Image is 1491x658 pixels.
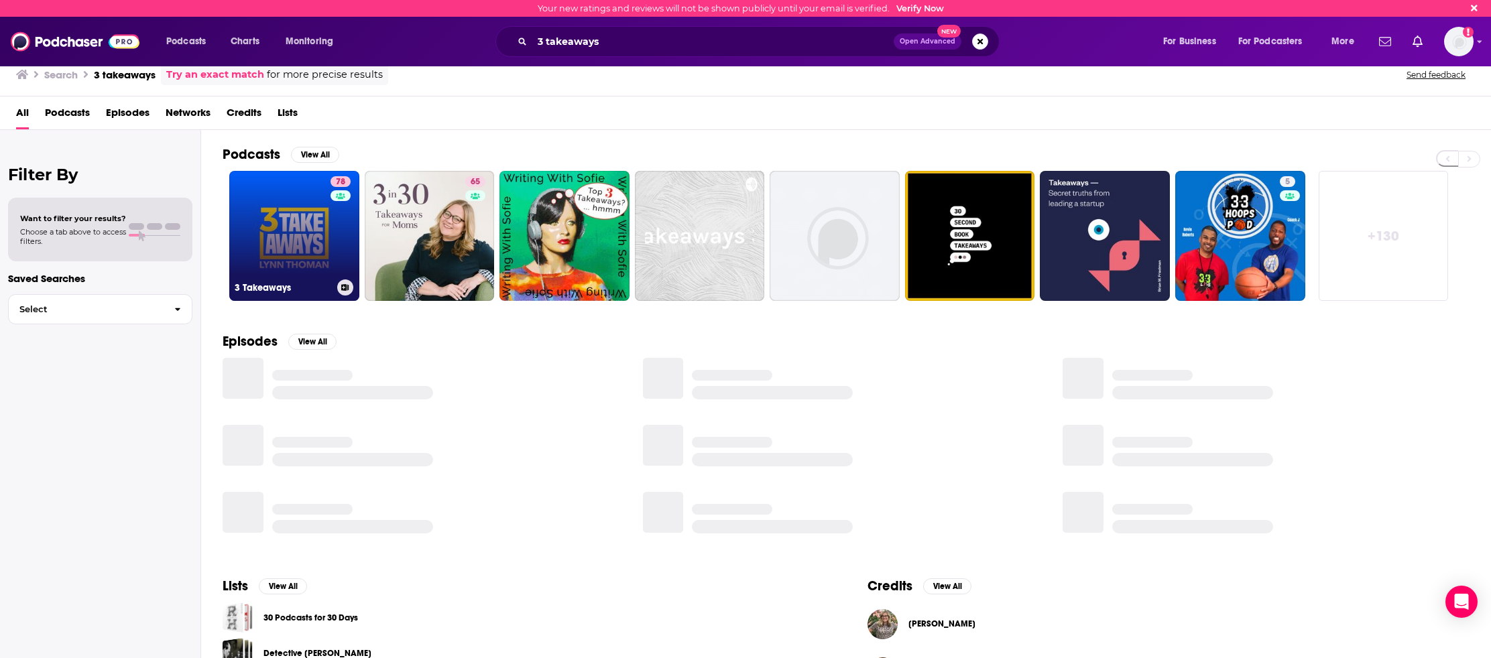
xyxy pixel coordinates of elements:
[166,102,211,129] a: Networks
[532,31,894,52] input: Search podcasts, credits, & more...
[365,171,495,301] a: 65
[1444,27,1474,56] button: Show profile menu
[288,334,337,350] button: View All
[336,176,345,189] span: 78
[8,165,192,184] h2: Filter By
[166,67,264,82] a: Try an exact match
[1230,31,1322,52] button: open menu
[1285,176,1290,189] span: 5
[223,146,339,163] a: PodcastsView All
[508,26,1012,57] div: Search podcasts, credits, & more...
[267,67,383,82] span: for more precise results
[894,34,961,50] button: Open AdvancedNew
[937,25,961,38] span: New
[900,38,955,45] span: Open Advanced
[223,333,337,350] a: EpisodesView All
[223,578,248,594] h2: Lists
[291,147,339,163] button: View All
[231,32,259,51] span: Charts
[1163,32,1216,51] span: For Business
[868,578,912,594] h2: Credits
[1319,171,1449,301] a: +130
[235,282,332,293] h3: 3 Takeaways
[331,176,351,187] a: 78
[9,305,164,314] span: Select
[1407,30,1428,53] a: Show notifications dropdown
[1463,27,1474,38] svg: Email not verified
[44,68,78,81] h3: Search
[223,146,280,163] h2: Podcasts
[20,227,126,246] span: Choose a tab above to access filters.
[1331,32,1354,51] span: More
[1238,32,1303,51] span: For Podcasters
[868,609,898,639] img: Rachel Nielson
[166,32,206,51] span: Podcasts
[1445,586,1478,618] div: Open Intercom Messenger
[1444,27,1474,56] span: Logged in as charlottestone
[538,3,944,13] div: Your new ratings and reviews will not be shown publicly until your email is verified.
[1322,31,1371,52] button: open menu
[20,214,126,223] span: Want to filter your results?
[278,102,298,129] a: Lists
[1403,69,1470,80] button: Send feedback
[45,102,90,129] a: Podcasts
[11,29,139,54] img: Podchaser - Follow, Share and Rate Podcasts
[1444,27,1474,56] img: User Profile
[908,618,975,629] span: [PERSON_NAME]
[896,3,944,13] a: Verify Now
[223,333,278,350] h2: Episodes
[923,578,971,594] button: View All
[286,32,333,51] span: Monitoring
[8,294,192,324] button: Select
[1154,31,1233,52] button: open menu
[259,578,307,594] button: View All
[471,176,480,189] span: 65
[908,618,975,629] a: Rachel Nielson
[276,31,351,52] button: open menu
[16,102,29,129] a: All
[229,171,359,301] a: 783 Takeaways
[868,578,971,594] a: CreditsView All
[1175,171,1305,301] a: 5
[157,31,223,52] button: open menu
[868,602,1470,645] button: Rachel NielsonRachel Nielson
[263,610,358,625] a: 30 Podcasts for 30 Days
[465,176,485,187] a: 65
[1374,30,1396,53] a: Show notifications dropdown
[8,272,192,285] p: Saved Searches
[222,31,267,52] a: Charts
[223,602,253,633] a: 30 Podcasts for 30 Days
[106,102,150,129] a: Episodes
[223,578,307,594] a: ListsView All
[94,68,156,81] h3: 3 takeaways
[1280,176,1295,187] a: 5
[227,102,261,129] a: Credits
